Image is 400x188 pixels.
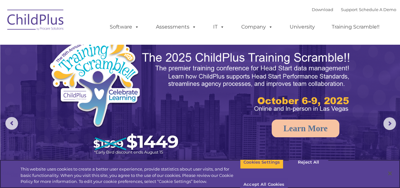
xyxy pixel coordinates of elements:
a: Training Scramble!! [325,21,386,33]
a: University [283,21,321,33]
button: Reject All [289,156,328,169]
a: Support [341,7,358,12]
a: Download [312,7,333,12]
span: Last name [88,42,107,47]
span: Phone number [88,68,115,73]
a: IT [207,21,231,33]
button: Cookies Settings [240,156,283,169]
img: ChildPlus by Procare Solutions [4,5,67,37]
a: Software [103,21,145,33]
a: Company [235,21,279,33]
font: | [312,7,396,12]
a: Assessments [150,21,203,33]
button: Close [383,166,397,180]
a: Schedule A Demo [359,7,396,12]
div: This website uses cookies to create a better user experience, provide statistics about user visit... [21,166,240,185]
a: Learn More [272,120,339,137]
